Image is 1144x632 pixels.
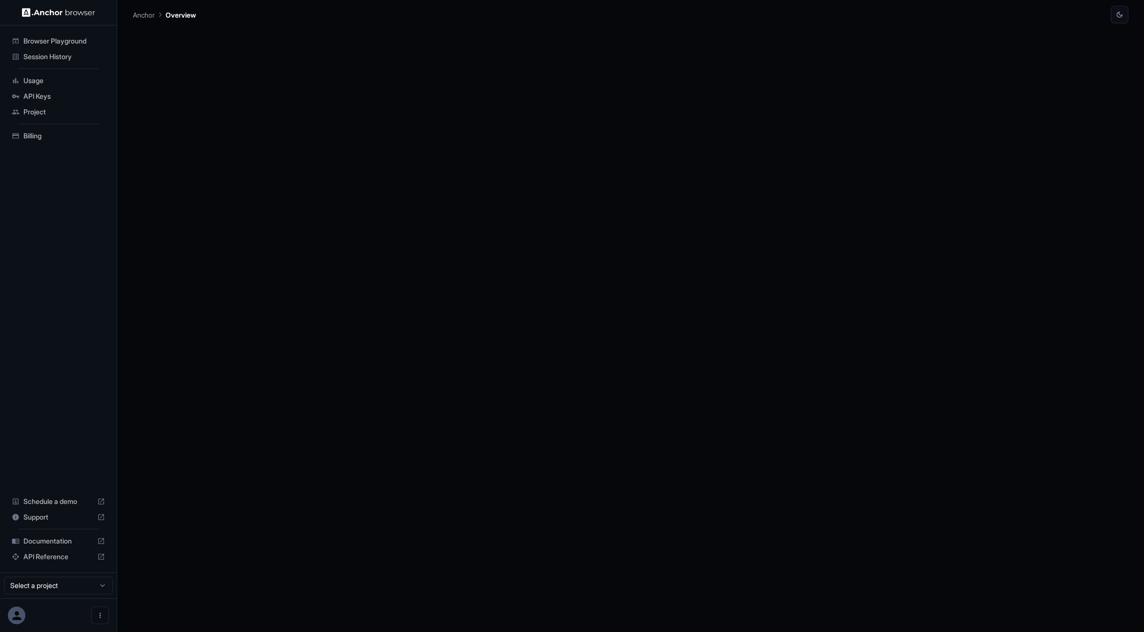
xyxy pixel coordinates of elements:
[8,104,109,120] div: Project
[8,33,109,49] div: Browser Playground
[23,36,105,46] span: Browser Playground
[22,8,95,17] img: Anchor Logo
[23,52,105,62] span: Session History
[23,552,93,562] span: API Reference
[133,9,196,20] nav: breadcrumb
[8,49,109,65] div: Session History
[23,131,105,141] span: Billing
[8,88,109,104] div: API Keys
[23,536,93,546] span: Documentation
[8,128,109,144] div: Billing
[8,533,109,549] div: Documentation
[8,509,109,525] div: Support
[23,497,93,506] span: Schedule a demo
[91,607,109,624] button: Open menu
[8,549,109,565] div: API Reference
[166,10,196,20] p: Overview
[23,512,93,522] span: Support
[23,107,105,117] span: Project
[8,73,109,88] div: Usage
[23,91,105,101] span: API Keys
[23,76,105,86] span: Usage
[8,494,109,509] div: Schedule a demo
[133,10,155,20] p: Anchor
